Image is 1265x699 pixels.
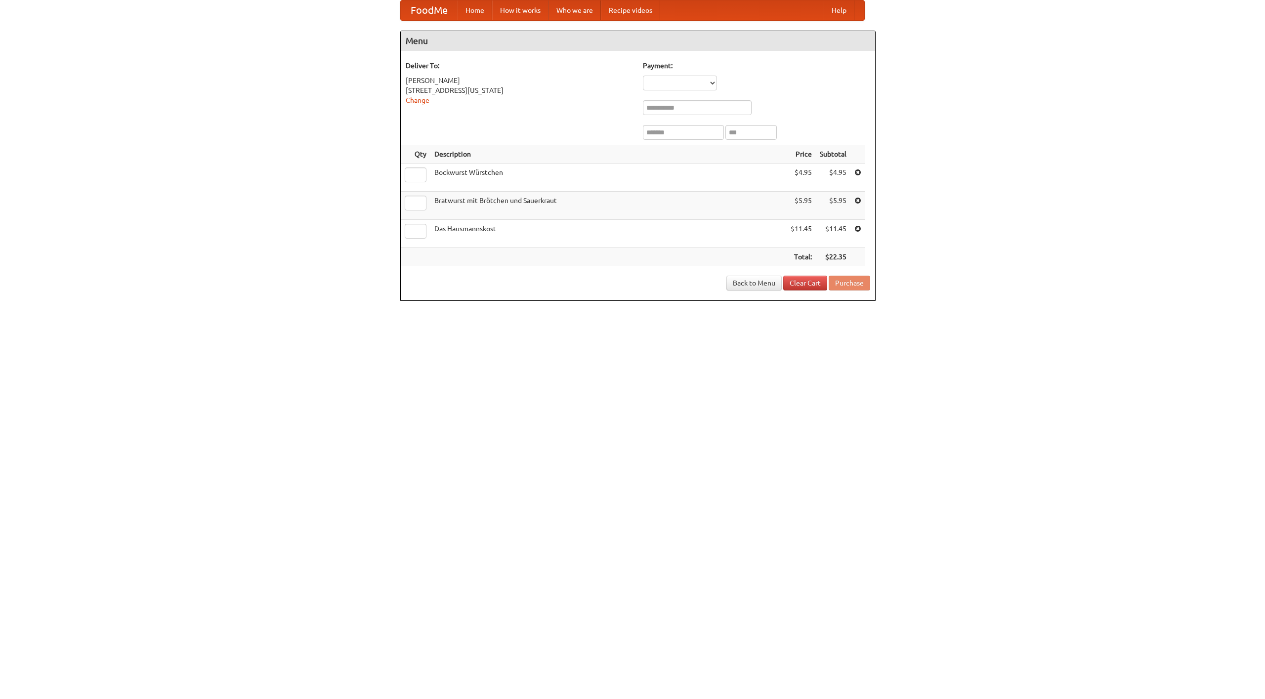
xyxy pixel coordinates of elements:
[406,61,633,71] h5: Deliver To:
[816,248,850,266] th: $22.35
[458,0,492,20] a: Home
[816,220,850,248] td: $11.45
[401,0,458,20] a: FoodMe
[787,220,816,248] td: $11.45
[787,164,816,192] td: $4.95
[783,276,827,290] a: Clear Cart
[601,0,660,20] a: Recipe videos
[492,0,548,20] a: How it works
[726,276,782,290] a: Back to Menu
[787,192,816,220] td: $5.95
[430,220,787,248] td: Das Hausmannskost
[787,248,816,266] th: Total:
[406,96,429,104] a: Change
[548,0,601,20] a: Who we are
[643,61,870,71] h5: Payment:
[430,192,787,220] td: Bratwurst mit Brötchen und Sauerkraut
[816,164,850,192] td: $4.95
[430,164,787,192] td: Bockwurst Würstchen
[406,85,633,95] div: [STREET_ADDRESS][US_STATE]
[401,145,430,164] th: Qty
[824,0,854,20] a: Help
[829,276,870,290] button: Purchase
[816,145,850,164] th: Subtotal
[816,192,850,220] td: $5.95
[401,31,875,51] h4: Menu
[787,145,816,164] th: Price
[406,76,633,85] div: [PERSON_NAME]
[430,145,787,164] th: Description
